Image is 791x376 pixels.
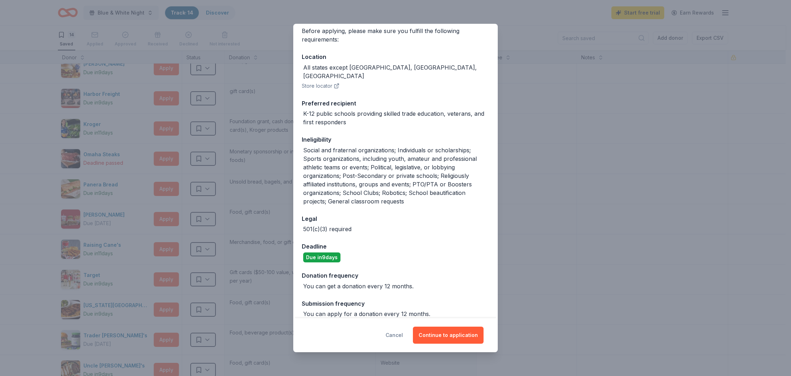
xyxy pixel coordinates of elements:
div: 501(c)(3) required [303,225,351,233]
button: Cancel [386,327,403,344]
div: Social and fraternal organizations; Individuals or scholarships; Sports organizations, including ... [303,146,489,206]
div: Location [302,52,489,61]
div: Ineligibility [302,135,489,144]
div: Donation frequency [302,271,489,280]
button: Store locator [302,82,339,90]
div: You can apply for a donation every 12 months. [303,310,430,318]
div: Legal [302,214,489,223]
div: You can get a donation every 12 months. [303,282,414,290]
div: Deadline [302,242,489,251]
div: Preferred recipient [302,99,489,108]
button: Continue to application [413,327,484,344]
div: All states except [GEOGRAPHIC_DATA], [GEOGRAPHIC_DATA], [GEOGRAPHIC_DATA] [303,63,489,80]
div: K-12 public schools providing skilled trade education, veterans, and first responders [303,109,489,126]
div: Submission frequency [302,299,489,308]
div: Before applying, please make sure you fulfill the following requirements: [302,27,489,44]
div: Due in 9 days [303,252,340,262]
